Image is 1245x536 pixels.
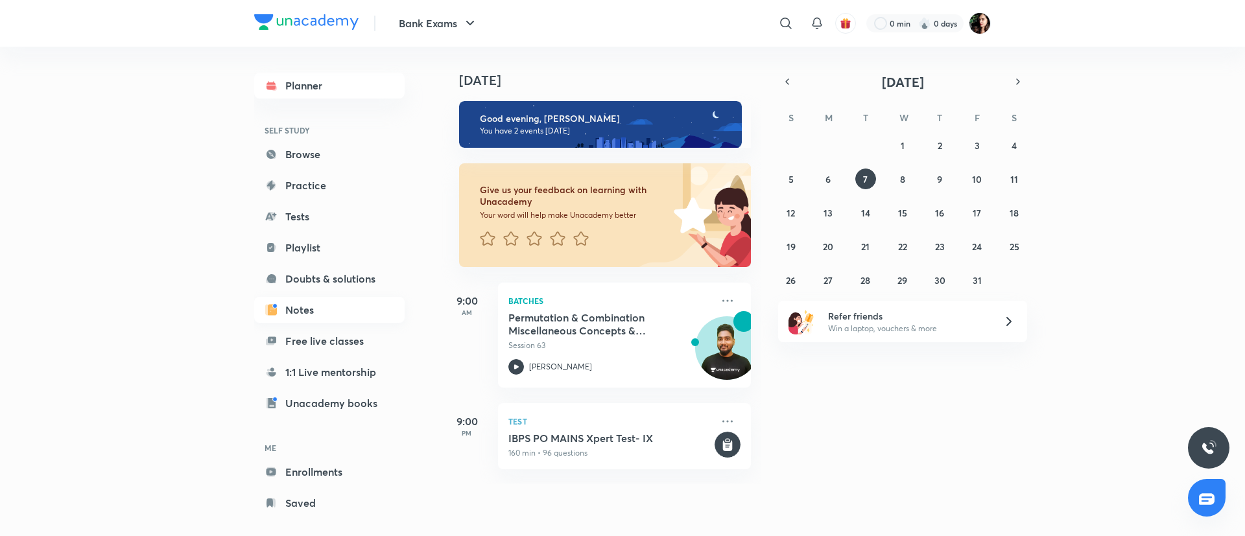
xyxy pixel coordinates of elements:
[630,163,751,267] img: feedback_image
[892,270,913,290] button: October 29, 2025
[480,113,730,124] h6: Good evening, [PERSON_NAME]
[892,202,913,223] button: October 15, 2025
[898,207,907,219] abbr: October 15, 2025
[824,207,833,219] abbr: October 13, 2025
[863,173,868,185] abbr: October 7, 2025
[480,126,730,136] p: You have 2 events [DATE]
[975,111,980,124] abbr: Friday
[900,173,905,185] abbr: October 8, 2025
[696,323,758,386] img: Avatar
[781,202,801,223] button: October 12, 2025
[788,173,794,185] abbr: October 5, 2025
[254,14,359,33] a: Company Logo
[975,139,980,152] abbr: October 3, 2025
[855,270,876,290] button: October 28, 2025
[855,169,876,189] button: October 7, 2025
[441,293,493,309] h5: 9:00
[508,432,712,445] h5: IBPS PO MAINS Xpert Test- IX
[818,236,838,257] button: October 20, 2025
[861,207,870,219] abbr: October 14, 2025
[254,328,405,354] a: Free live classes
[929,135,950,156] button: October 2, 2025
[781,270,801,290] button: October 26, 2025
[254,172,405,198] a: Practice
[935,240,945,253] abbr: October 23, 2025
[254,204,405,229] a: Tests
[861,240,870,253] abbr: October 21, 2025
[892,169,913,189] button: October 8, 2025
[1010,207,1019,219] abbr: October 18, 2025
[840,17,851,29] img: avatar
[787,207,795,219] abbr: October 12, 2025
[855,202,876,223] button: October 14, 2025
[391,10,486,36] button: Bank Exams
[973,274,982,286] abbr: October 31, 2025
[882,73,924,91] span: [DATE]
[781,236,801,257] button: October 19, 2025
[508,293,712,309] p: Batches
[254,141,405,167] a: Browse
[508,311,670,337] h5: Permutation & Combination Miscellaneous Concepts & Problems
[918,17,931,30] img: streak
[254,235,405,261] a: Playlist
[1012,139,1017,152] abbr: October 4, 2025
[459,73,764,88] h4: [DATE]
[508,447,712,459] p: 160 min • 96 questions
[786,274,796,286] abbr: October 26, 2025
[934,274,945,286] abbr: October 30, 2025
[254,266,405,292] a: Doubts & solutions
[899,111,908,124] abbr: Wednesday
[929,236,950,257] button: October 23, 2025
[863,111,868,124] abbr: Tuesday
[788,111,794,124] abbr: Sunday
[825,111,833,124] abbr: Monday
[860,274,870,286] abbr: October 28, 2025
[898,240,907,253] abbr: October 22, 2025
[788,309,814,334] img: referral
[1004,202,1025,223] button: October 18, 2025
[938,139,942,152] abbr: October 2, 2025
[480,210,669,220] p: Your word will help make Unacademy better
[787,240,796,253] abbr: October 19, 2025
[929,202,950,223] button: October 16, 2025
[508,414,712,429] p: Test
[935,207,944,219] abbr: October 16, 2025
[892,135,913,156] button: October 1, 2025
[529,361,592,373] p: [PERSON_NAME]
[254,390,405,416] a: Unacademy books
[937,111,942,124] abbr: Thursday
[254,14,359,30] img: Company Logo
[818,202,838,223] button: October 13, 2025
[818,169,838,189] button: October 6, 2025
[254,490,405,516] a: Saved
[254,73,405,99] a: Planner
[972,173,982,185] abbr: October 10, 2025
[973,207,981,219] abbr: October 17, 2025
[929,270,950,290] button: October 30, 2025
[254,297,405,323] a: Notes
[441,414,493,429] h5: 9:00
[967,270,988,290] button: October 31, 2025
[1004,169,1025,189] button: October 11, 2025
[972,240,982,253] abbr: October 24, 2025
[1010,240,1019,253] abbr: October 25, 2025
[901,139,905,152] abbr: October 1, 2025
[828,309,988,323] h6: Refer friends
[828,323,988,334] p: Win a laptop, vouchers & more
[1012,111,1017,124] abbr: Saturday
[835,13,856,34] button: avatar
[508,340,712,351] p: Session 63
[781,169,801,189] button: October 5, 2025
[967,236,988,257] button: October 24, 2025
[969,12,991,34] img: Priyanka K
[818,270,838,290] button: October 27, 2025
[824,274,833,286] abbr: October 27, 2025
[1004,236,1025,257] button: October 25, 2025
[892,236,913,257] button: October 22, 2025
[1201,440,1216,456] img: ttu
[459,101,742,148] img: evening
[967,135,988,156] button: October 3, 2025
[254,119,405,141] h6: SELF STUDY
[254,437,405,459] h6: ME
[823,240,833,253] abbr: October 20, 2025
